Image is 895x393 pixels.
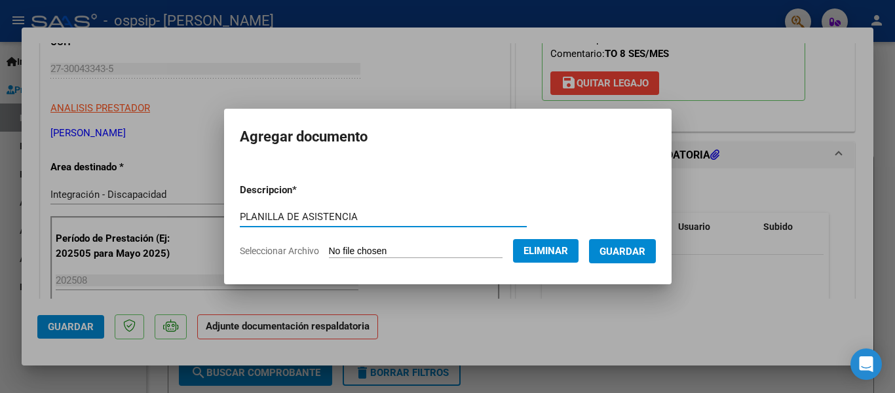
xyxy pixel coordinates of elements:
p: Descripcion [240,183,365,198]
span: Guardar [600,246,645,257]
button: Guardar [589,239,656,263]
div: Open Intercom Messenger [850,348,882,380]
h2: Agregar documento [240,124,656,149]
button: Eliminar [513,239,579,263]
span: Seleccionar Archivo [240,246,319,256]
span: Eliminar [524,245,568,257]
